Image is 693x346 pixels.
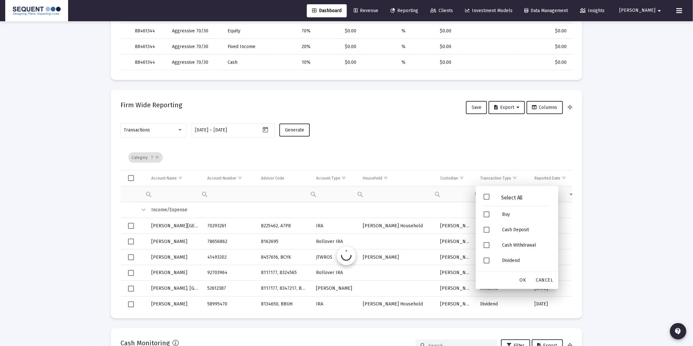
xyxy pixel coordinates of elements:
td: Column Account Type [312,170,359,186]
div: Cash Deposit [497,222,556,237]
span: Cancel [536,278,553,283]
div: $0.00 [523,59,567,66]
mat-icon: contact_support [674,327,682,335]
td: Column Reported Date [530,170,579,186]
a: Data Management [519,4,573,17]
td: Column Custodian [436,170,476,186]
mat-icon: arrow_drop_down [656,4,664,17]
td: 8457616, BCYK [256,250,311,265]
td: Filter cell [436,186,476,202]
div: Dividend Reinvestment [497,268,556,284]
a: Investment Models [460,4,518,17]
td: [PERSON_NAME] [147,297,203,312]
div: Select row [128,302,134,307]
span: Insights [580,8,605,13]
div: $0.00 [415,59,452,66]
td: Column Account Number [203,170,256,186]
td: [PERSON_NAME] [436,281,476,297]
div: Select all [128,175,134,181]
td: 88461344 [130,39,167,55]
td: [PERSON_NAME] [436,265,476,281]
div: Custodian [440,176,458,181]
div: Select row [128,223,134,229]
span: Show filter options for column 'undefined' [155,155,159,160]
td: Dividend [476,297,530,312]
td: [PERSON_NAME] [358,250,436,265]
td: 88461344 [130,55,167,70]
td: Filter cell [203,186,256,202]
td: 41493202 [203,250,256,265]
td: [PERSON_NAME], [GEOGRAPHIC_DATA] [147,281,203,297]
td: IRA [312,218,359,234]
a: Dashboard [307,4,347,17]
div: $0.00 [523,43,567,50]
div: 10% [271,59,310,66]
div: Transaction Type [480,176,512,181]
span: – [210,128,213,133]
div: Dividend [497,253,556,268]
input: End date [214,128,245,133]
td: IRA [312,297,359,312]
td: Fixed Income [223,39,266,55]
td: 8117177, 8324565 [256,265,311,281]
div: Cancel [534,275,556,286]
td: Equity [223,23,266,39]
td: [PERSON_NAME] [436,218,476,234]
a: Insights [575,4,610,17]
button: Generate [279,124,310,137]
div: % [366,59,406,66]
div: $0.00 [320,43,357,50]
td: Cash [223,55,266,70]
td: Rollover IRA [312,265,359,281]
div: $0.00 [415,43,452,50]
td: 78656862 [203,234,256,250]
button: [PERSON_NAME] [612,4,671,17]
span: [PERSON_NAME] [620,8,656,13]
td: 52612387 [203,281,256,297]
span: Show filter options for column 'Household' [383,176,388,181]
td: Aggressive 70/30 [167,23,223,39]
input: Start date [195,128,209,133]
div: Buy [497,207,556,222]
span: Show filter options for column 'Account Name' [178,176,183,181]
div: 70% [271,28,310,34]
div: Select row [128,239,134,245]
span: Save [472,105,481,110]
div: Account Number [207,176,236,181]
div: Advisor Code [261,176,284,181]
div: $0.00 [523,28,567,34]
button: Open calendar [261,125,270,134]
a: Revenue [348,4,384,17]
td: Aggressive 70/30 [167,55,223,70]
h2: Firm Wide Reporting [121,100,182,110]
button: Save [466,101,487,114]
td: 8134650, BBUH [256,297,311,312]
td: Column Account Name [147,170,203,186]
td: Column Advisor Code [256,170,311,186]
span: Transactions [124,127,150,133]
td: 8225462, A7P8 [256,218,311,234]
div: Data grid toolbar [128,145,568,170]
div: Select row [128,254,134,260]
div: Cash Withdrawal [497,237,556,253]
td: [PERSON_NAME] [436,297,476,312]
td: [PERSON_NAME] [436,250,476,265]
td: [PERSON_NAME] [147,265,203,281]
span: Show filter options for column 'Account Type' [342,176,346,181]
span: OK [520,278,526,283]
td: Collapse [137,202,147,218]
div: Household [363,176,382,181]
td: [PERSON_NAME] [436,234,476,250]
td: [PERSON_NAME] [147,250,203,265]
div: 20% [271,43,310,50]
div: Category [128,152,163,163]
a: Clients [425,4,458,17]
div: Data grid [121,145,572,309]
td: Filter cell [147,186,203,202]
div: % [366,43,406,50]
div: $0.00 [320,28,357,34]
td: Column Household [358,170,436,186]
td: Rollover IRA [312,234,359,250]
span: Investment Models [465,8,513,13]
td: 70293261 [203,218,256,234]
